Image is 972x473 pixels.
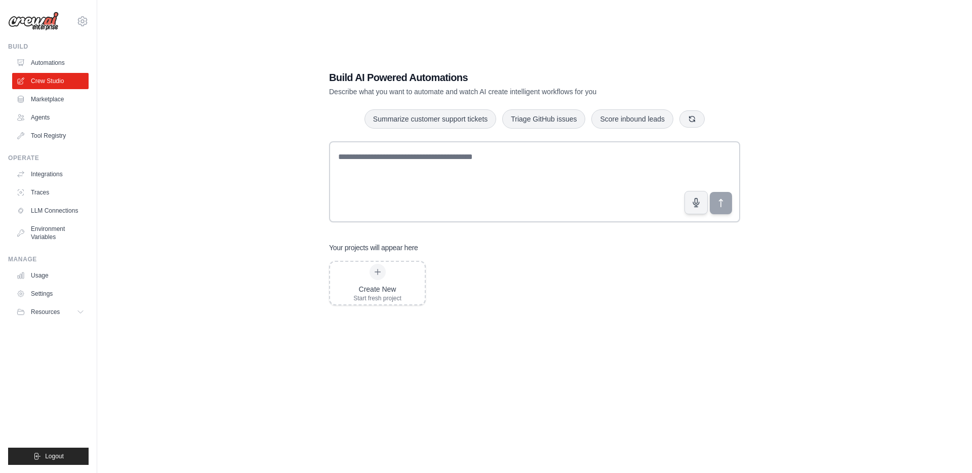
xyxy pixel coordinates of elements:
[12,267,89,284] a: Usage
[12,166,89,182] a: Integrations
[12,73,89,89] a: Crew Studio
[591,109,673,129] button: Score inbound leads
[31,308,60,316] span: Resources
[679,110,705,128] button: Get new suggestions
[8,255,89,263] div: Manage
[353,294,401,302] div: Start fresh project
[12,286,89,302] a: Settings
[329,243,418,253] h3: Your projects will appear here
[8,448,89,465] button: Logout
[502,109,585,129] button: Triage GitHub issues
[12,221,89,245] a: Environment Variables
[353,284,401,294] div: Create New
[364,109,496,129] button: Summarize customer support tickets
[12,109,89,126] a: Agents
[8,43,89,51] div: Build
[8,154,89,162] div: Operate
[45,452,64,460] span: Logout
[12,304,89,320] button: Resources
[12,128,89,144] a: Tool Registry
[329,87,669,97] p: Describe what you want to automate and watch AI create intelligent workflows for you
[329,70,669,85] h1: Build AI Powered Automations
[12,184,89,201] a: Traces
[684,191,708,214] button: Click to speak your automation idea
[12,203,89,219] a: LLM Connections
[12,55,89,71] a: Automations
[8,12,59,31] img: Logo
[12,91,89,107] a: Marketplace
